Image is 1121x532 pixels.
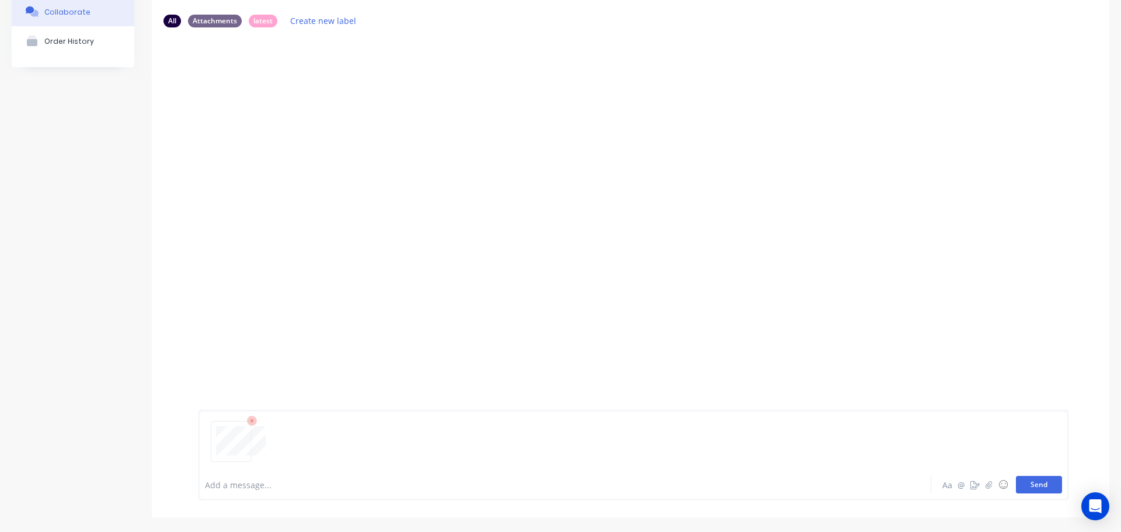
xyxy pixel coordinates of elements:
div: Collaborate [44,8,90,16]
div: All [163,15,181,27]
div: latest [249,15,277,27]
button: Order History [12,26,134,55]
button: ☺ [996,478,1010,492]
div: Open Intercom Messenger [1081,492,1109,520]
button: Aa [940,478,954,492]
button: @ [954,478,968,492]
div: Attachments [188,15,242,27]
div: Order History [44,37,94,46]
button: Create new label [284,13,363,29]
button: Send [1016,476,1062,493]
